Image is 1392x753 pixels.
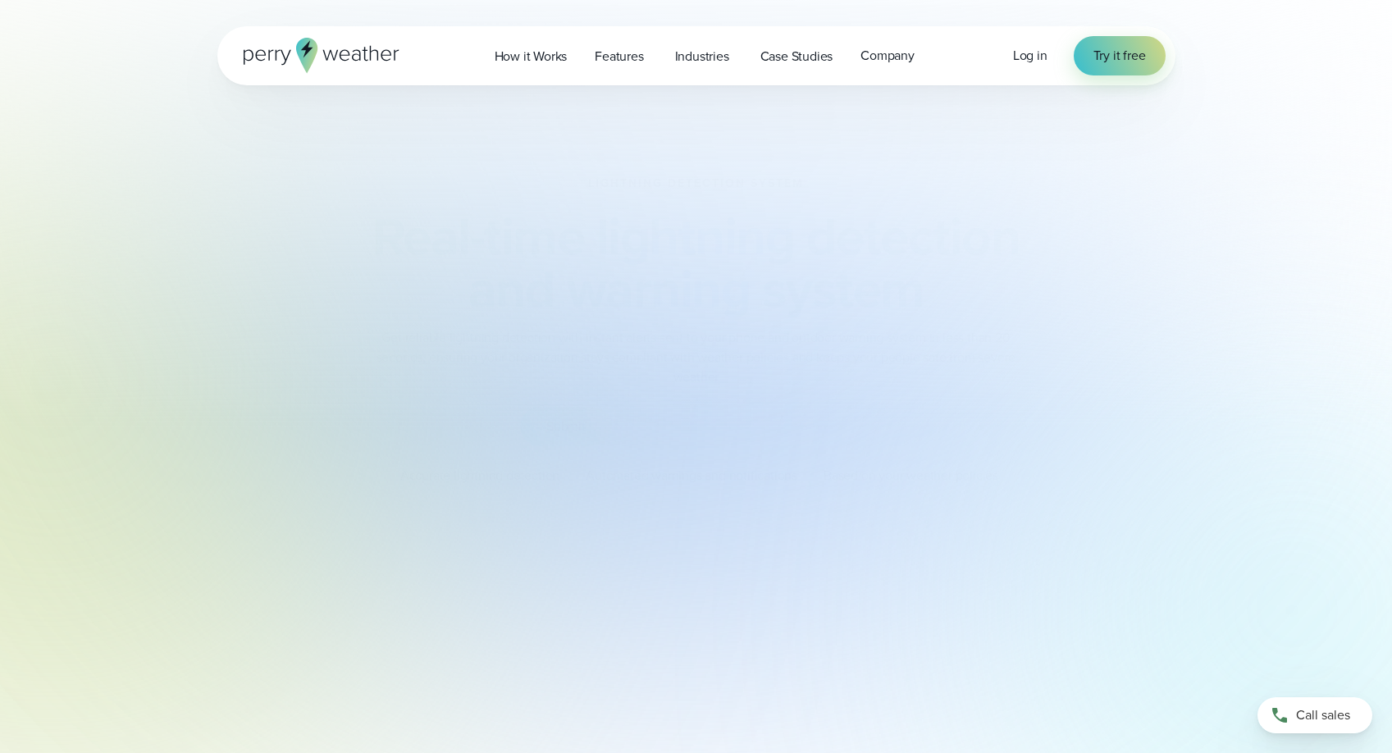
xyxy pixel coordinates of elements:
span: Industries [675,47,729,66]
span: Case Studies [760,47,833,66]
span: Log in [1013,46,1047,65]
a: How it Works [481,39,582,73]
a: Case Studies [746,39,847,73]
a: Log in [1013,46,1047,66]
span: Call sales [1296,705,1350,725]
a: Call sales [1257,697,1372,733]
a: Try it free [1074,36,1166,75]
span: Try it free [1093,46,1146,66]
span: Company [860,46,915,66]
span: Features [595,47,643,66]
span: How it Works [495,47,568,66]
